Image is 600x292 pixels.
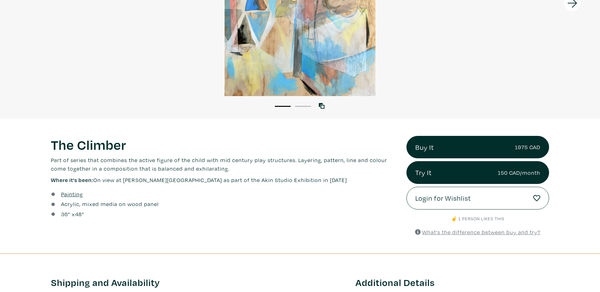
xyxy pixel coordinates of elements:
[406,136,549,159] a: Buy It1975 CAD
[406,215,549,222] p: ☝️ 1 person likes this
[51,156,397,173] p: Part of series that combines the active figure of the child with mid century play structures. Lay...
[275,106,291,107] button: 1 of 2
[515,143,540,151] small: 1975 CAD
[51,277,346,289] h3: Shipping and Availability
[51,176,93,184] span: Where it's been:
[61,210,84,218] div: " x "
[61,200,159,208] a: Acrylic, mixed media on wood panel
[422,228,541,236] u: What's the difference between buy and try?
[51,136,397,153] h1: The Climber
[415,193,471,204] span: Login for Wishlist
[498,168,540,177] small: 150 CAD/month
[295,106,311,107] button: 2 of 2
[61,210,68,218] span: 36
[356,277,549,289] h3: Additional Details
[406,187,549,210] a: Login for Wishlist
[61,191,83,198] u: Painting
[61,190,83,198] a: Painting
[415,228,541,236] a: What's the difference between buy and try?
[75,210,82,218] span: 48
[51,176,397,184] p: On view at [PERSON_NAME][GEOGRAPHIC_DATA] as part of the Akin Studio Exhibition in [DATE]
[406,161,549,184] a: Try It150 CAD/month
